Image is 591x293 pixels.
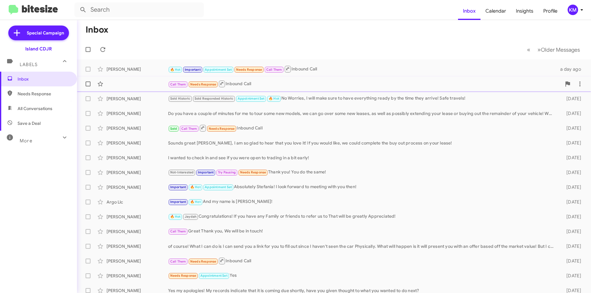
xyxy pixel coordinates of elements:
[168,155,557,161] div: I wanted to check in and see if you were open to trading in a bit early!
[25,46,52,52] div: Island CDJR
[168,184,557,191] div: Absolutely Stefania! I look forward to meeting with you then!
[209,127,235,131] span: Needs Response
[170,215,181,219] span: 🔥 Hot
[557,199,586,205] div: [DATE]
[107,258,168,264] div: [PERSON_NAME]
[107,273,168,279] div: [PERSON_NAME]
[18,91,70,97] span: Needs Response
[562,5,584,15] button: KM
[107,155,168,161] div: [PERSON_NAME]
[557,155,586,161] div: [DATE]
[168,213,557,220] div: Congratulations! If you have any Family or friends to refer us to That will be greatly Appreciated!
[170,185,186,189] span: Important
[236,68,262,72] span: Needs Response
[200,274,227,278] span: Appointment Set
[557,184,586,190] div: [DATE]
[170,274,196,278] span: Needs Response
[170,127,177,131] span: Sold
[170,82,186,86] span: Call Them
[168,140,557,146] div: Sounds great [PERSON_NAME], I am so glad to hear that you love it! If you would like, we could co...
[181,127,197,131] span: Call Them
[107,243,168,249] div: [PERSON_NAME]
[27,30,64,36] span: Special Campaign
[170,200,186,204] span: Important
[168,95,557,102] div: No Worries, I will make sure to have everything ready by the time they arrive! Safe travels!
[240,170,266,174] span: Needs Response
[168,65,557,73] div: Inbound Call
[168,257,557,265] div: Inbound Call
[534,43,584,56] button: Next
[557,243,586,249] div: [DATE]
[480,2,511,20] a: Calendar
[170,170,194,174] span: Not-Interested
[107,140,168,146] div: [PERSON_NAME]
[557,169,586,176] div: [DATE]
[568,5,578,15] div: KM
[170,229,186,233] span: Call Them
[107,110,168,117] div: [PERSON_NAME]
[168,243,557,249] div: of course! What I can do is I can send you a link for you to fill out since I haven't seen the ca...
[170,68,181,72] span: 🔥 Hot
[195,97,234,101] span: Sold Responded Historic
[107,228,168,235] div: [PERSON_NAME]
[20,138,32,144] span: More
[524,43,584,56] nav: Page navigation example
[168,198,557,205] div: And my name is [PERSON_NAME]!
[511,2,538,20] a: Insights
[190,82,216,86] span: Needs Response
[557,258,586,264] div: [DATE]
[198,170,214,174] span: Important
[107,66,168,72] div: [PERSON_NAME]
[190,259,216,263] span: Needs Response
[20,62,38,67] span: Labels
[107,125,168,131] div: [PERSON_NAME]
[190,185,201,189] span: 🔥 Hot
[168,110,557,117] div: Do you have a couple of minutes for me to tour some new models, we can go over some new leases, a...
[8,26,69,40] a: Special Campaign
[86,25,108,35] h1: Inbox
[557,214,586,220] div: [DATE]
[168,272,557,279] div: Yes
[537,46,541,53] span: »
[107,96,168,102] div: [PERSON_NAME]
[557,125,586,131] div: [DATE]
[557,66,586,72] div: a day ago
[168,228,557,235] div: Great Thank you, We will be in touch!
[557,273,586,279] div: [DATE]
[218,170,236,174] span: Try Pausing
[527,46,530,53] span: «
[557,140,586,146] div: [DATE]
[523,43,534,56] button: Previous
[107,199,168,205] div: Argo Llc
[168,80,561,88] div: Inbound Call
[205,68,232,72] span: Appointment Set
[458,2,480,20] a: Inbox
[107,184,168,190] div: [PERSON_NAME]
[185,68,201,72] span: Important
[74,2,204,17] input: Search
[557,228,586,235] div: [DATE]
[205,185,232,189] span: Appointment Set
[541,46,580,53] span: Older Messages
[190,200,201,204] span: 🔥 Hot
[168,169,557,176] div: Thank you! You do the same!
[18,120,41,126] span: Save a Deal
[18,76,70,82] span: Inbox
[269,97,279,101] span: 🔥 Hot
[238,97,265,101] span: Appointment Set
[538,2,562,20] a: Profile
[266,68,282,72] span: Call Them
[170,259,186,263] span: Call Them
[557,96,586,102] div: [DATE]
[170,97,191,101] span: Sold Historic
[185,215,196,219] span: Jaydah
[168,124,557,132] div: Inbound Call
[18,105,52,112] span: All Conversations
[107,169,168,176] div: [PERSON_NAME]
[107,214,168,220] div: [PERSON_NAME]
[557,110,586,117] div: [DATE]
